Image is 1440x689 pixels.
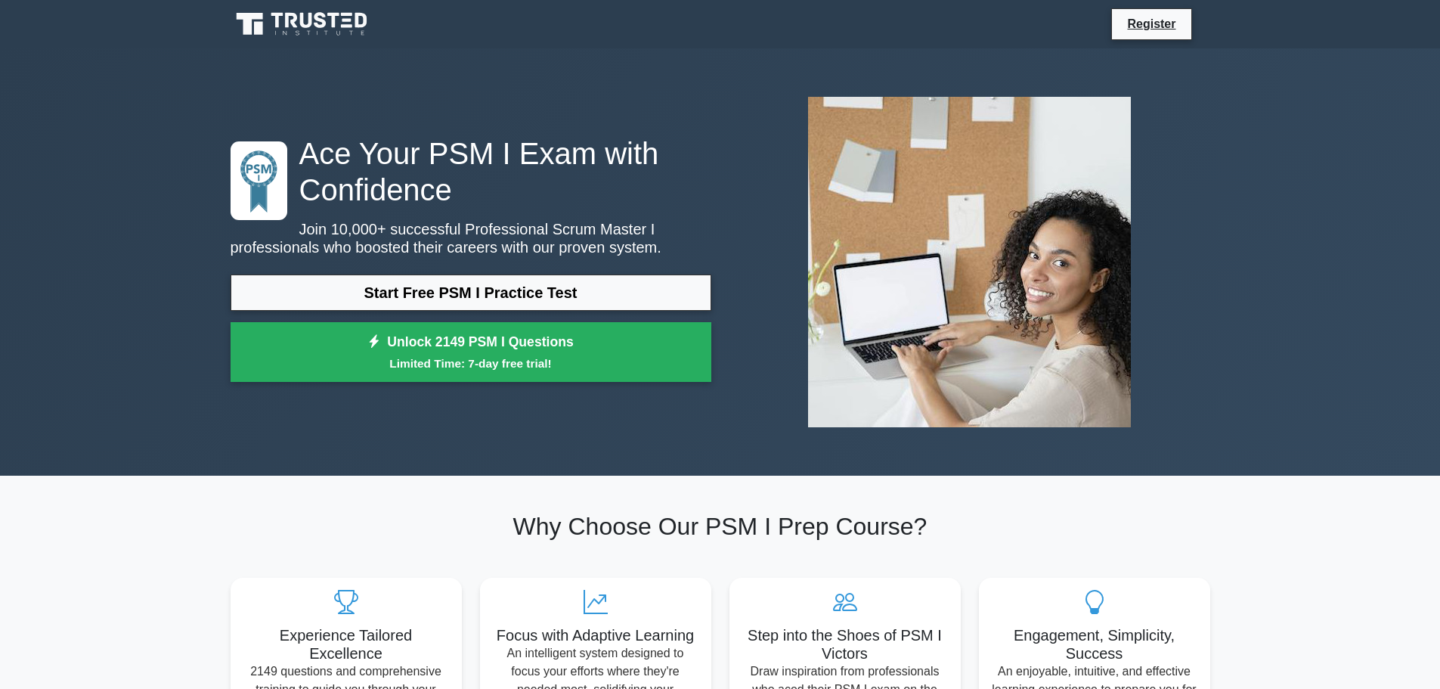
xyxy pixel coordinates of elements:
h5: Experience Tailored Excellence [243,626,450,663]
a: Start Free PSM I Practice Test [231,275,711,311]
h5: Focus with Adaptive Learning [492,626,699,644]
a: Register [1118,14,1185,33]
small: Limited Time: 7-day free trial! [249,355,692,372]
h1: Ace Your PSM I Exam with Confidence [231,135,711,208]
a: Unlock 2149 PSM I QuestionsLimited Time: 7-day free trial! [231,322,711,383]
h5: Engagement, Simplicity, Success [991,626,1198,663]
p: Join 10,000+ successful Professional Scrum Master I professionals who boosted their careers with ... [231,220,711,256]
h2: Why Choose Our PSM I Prep Course? [231,512,1210,541]
h5: Step into the Shoes of PSM I Victors [742,626,949,663]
